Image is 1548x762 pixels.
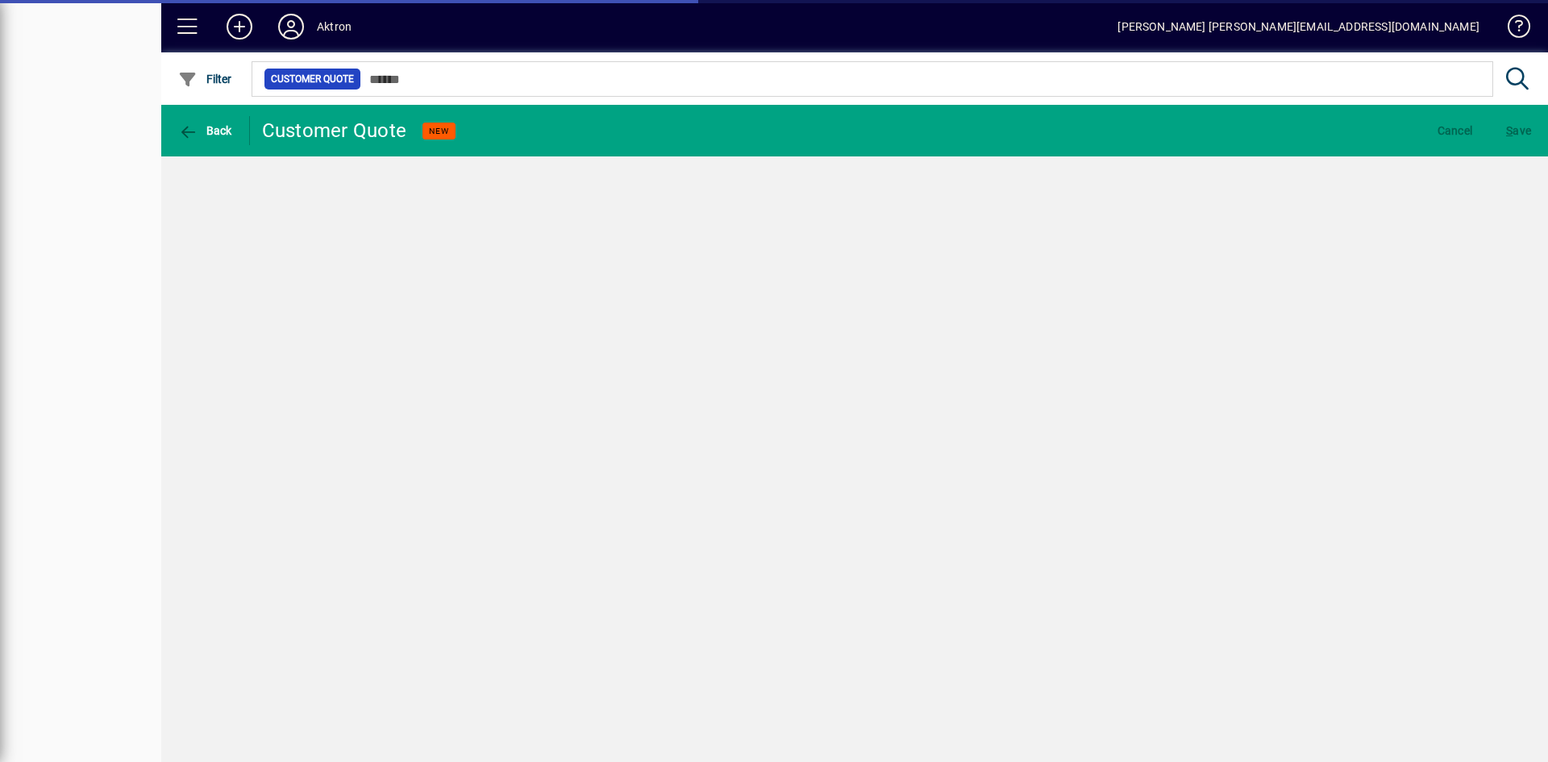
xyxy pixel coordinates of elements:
span: Back [178,124,232,137]
button: Add [214,12,265,41]
span: Customer Quote [271,71,354,87]
span: S [1506,124,1513,137]
app-page-header-button: Back [161,116,250,145]
button: Filter [174,65,236,94]
button: Profile [265,12,317,41]
span: ave [1506,118,1531,144]
span: Filter [178,73,232,85]
div: Customer Quote [262,118,407,144]
span: NEW [429,126,449,136]
a: Knowledge Base [1496,3,1528,56]
button: Save [1502,116,1535,145]
div: [PERSON_NAME] [PERSON_NAME][EMAIL_ADDRESS][DOMAIN_NAME] [1117,14,1479,40]
button: Back [174,116,236,145]
div: Aktron [317,14,352,40]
